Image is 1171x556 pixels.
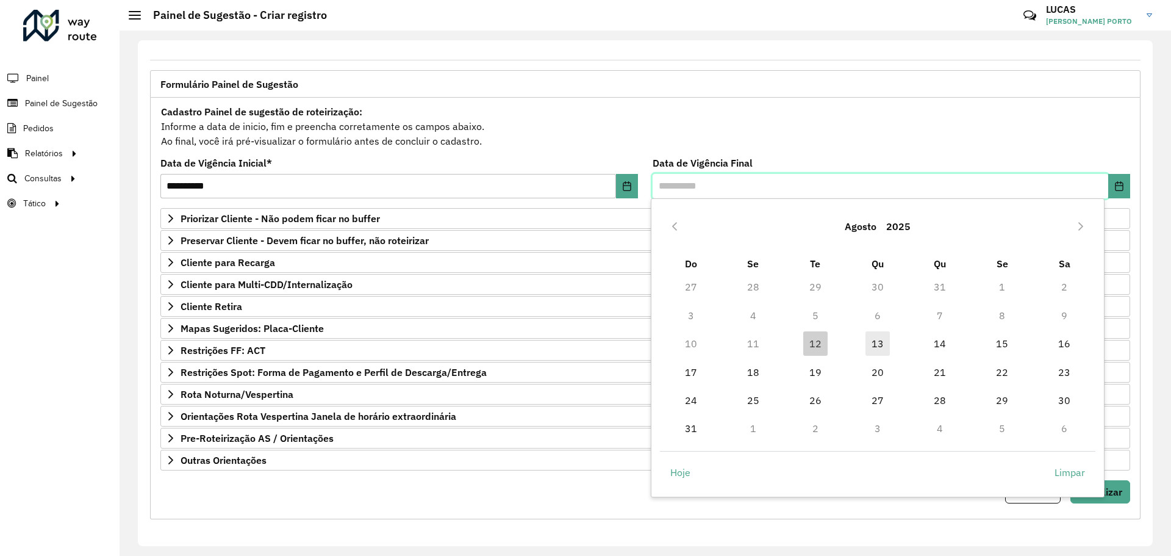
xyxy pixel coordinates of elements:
[660,414,722,442] td: 31
[847,358,909,386] td: 20
[1046,4,1137,15] h3: LUCAS
[909,273,971,301] td: 31
[1055,465,1085,480] span: Limpar
[181,367,487,377] span: Restrições Spot: Forma de Pagamento e Perfil de Descarga/Entrega
[1033,330,1095,358] td: 16
[990,360,1014,385] span: 22
[25,147,63,160] span: Relatórios
[865,331,890,356] span: 13
[840,212,881,241] button: Choose Month
[1044,460,1095,485] button: Limpar
[847,273,909,301] td: 30
[865,388,890,413] span: 27
[181,301,242,311] span: Cliente Retira
[784,330,847,358] td: 12
[971,386,1033,414] td: 29
[722,414,784,442] td: 1
[784,273,847,301] td: 29
[784,358,847,386] td: 19
[1033,273,1095,301] td: 2
[160,318,1130,339] a: Mapas Sugeridos: Placa-Cliente
[741,388,765,413] span: 25
[679,388,703,413] span: 24
[679,416,703,441] span: 31
[181,455,267,465] span: Outras Orientações
[847,330,909,358] td: 13
[26,72,49,85] span: Painel
[181,433,334,443] span: Pre-Roteirização AS / Orientações
[1017,2,1043,29] a: Contato Rápido
[997,258,1008,270] span: Se
[722,386,784,414] td: 25
[160,252,1130,273] a: Cliente para Recarga
[1071,217,1090,236] button: Next Month
[181,323,324,333] span: Mapas Sugeridos: Placa-Cliente
[160,450,1130,471] a: Outras Orientações
[1033,301,1095,330] td: 9
[23,122,54,135] span: Pedidos
[160,406,1130,427] a: Orientações Rota Vespertina Janela de horário extraordinária
[971,301,1033,330] td: 8
[685,258,697,270] span: Do
[161,106,362,118] strong: Cadastro Painel de sugestão de roteirização:
[660,330,722,358] td: 10
[722,330,784,358] td: 11
[181,258,275,267] span: Cliente para Recarga
[990,388,1014,413] span: 29
[909,414,971,442] td: 4
[660,386,722,414] td: 24
[23,197,46,210] span: Tático
[971,330,1033,358] td: 15
[1052,331,1076,356] span: 16
[660,460,701,485] button: Hoje
[803,331,828,356] span: 12
[741,360,765,385] span: 18
[653,156,753,170] label: Data de Vigência Final
[660,301,722,330] td: 3
[865,360,890,385] span: 20
[934,258,946,270] span: Qu
[928,388,952,413] span: 28
[160,428,1130,449] a: Pre-Roteirização AS / Orientações
[803,388,828,413] span: 26
[181,345,265,355] span: Restrições FF: ACT
[1033,414,1095,442] td: 6
[25,97,98,110] span: Painel de Sugestão
[160,362,1130,383] a: Restrições Spot: Forma de Pagamento e Perfil de Descarga/Entrega
[909,386,971,414] td: 28
[160,340,1130,361] a: Restrições FF: ACT
[747,258,759,270] span: Se
[810,258,820,270] span: Te
[1046,16,1137,27] span: [PERSON_NAME] PORTO
[909,301,971,330] td: 7
[160,230,1130,251] a: Preservar Cliente - Devem ficar no buffer, não roteirizar
[928,360,952,385] span: 21
[181,280,353,289] span: Cliente para Multi-CDD/Internalização
[971,358,1033,386] td: 22
[160,208,1130,229] a: Priorizar Cliente - Não podem ficar no buffer
[160,384,1130,405] a: Rota Noturna/Vespertina
[971,414,1033,442] td: 5
[660,273,722,301] td: 27
[722,273,784,301] td: 28
[847,386,909,414] td: 27
[1033,358,1095,386] td: 23
[651,198,1105,498] div: Choose Date
[24,172,62,185] span: Consultas
[670,465,690,480] span: Hoje
[722,301,784,330] td: 4
[1078,486,1122,498] span: Visualizar
[160,274,1130,295] a: Cliente para Multi-CDD/Internalização
[141,9,327,22] h2: Painel de Sugestão - Criar registro
[784,386,847,414] td: 26
[881,212,915,241] button: Choose Year
[872,258,884,270] span: Qu
[1033,386,1095,414] td: 30
[909,358,971,386] td: 21
[181,214,380,223] span: Priorizar Cliente - Não podem ficar no buffer
[722,358,784,386] td: 18
[847,414,909,442] td: 3
[847,301,909,330] td: 6
[1052,360,1076,385] span: 23
[160,104,1130,149] div: Informe a data de inicio, fim e preencha corretamente os campos abaixo. Ao final, você irá pré-vi...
